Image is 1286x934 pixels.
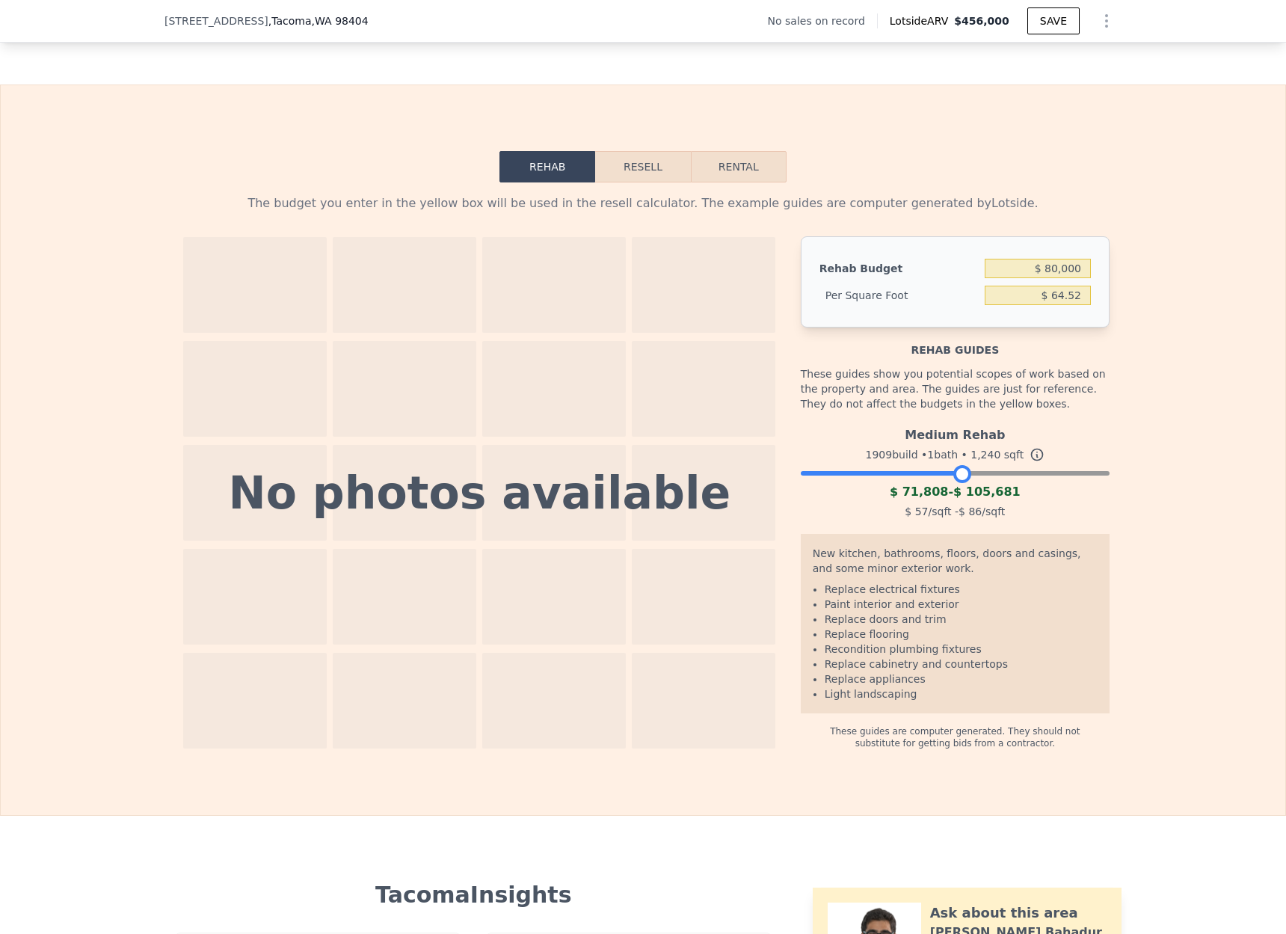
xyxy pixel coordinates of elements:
[959,506,982,517] span: $ 86
[953,485,1021,499] span: $ 105,681
[801,328,1110,357] div: Rehab guides
[312,15,369,27] span: , WA 98404
[819,255,979,282] div: Rehab Budget
[499,151,595,182] button: Rehab
[825,627,1098,642] li: Replace flooring
[801,483,1110,501] div: -
[164,13,268,28] span: [STREET_ADDRESS]
[176,882,771,909] div: Tacoma Insights
[825,686,1098,701] li: Light landscaping
[801,420,1110,444] div: Medium Rehab
[970,449,1000,461] span: 1,240
[825,657,1098,672] li: Replace cabinetry and countertops
[930,903,1078,924] div: Ask about this area
[825,597,1098,612] li: Paint interior and exterior
[905,506,928,517] span: $ 57
[1027,7,1080,34] button: SAVE
[768,13,877,28] div: No sales on record
[825,612,1098,627] li: Replace doors and trim
[890,13,954,28] span: Lotside ARV
[825,582,1098,597] li: Replace electrical fixtures
[801,444,1110,465] div: 1909 build • 1 bath • sqft
[801,357,1110,420] div: These guides show you potential scopes of work based on the property and area. The guides are jus...
[595,151,690,182] button: Resell
[819,282,979,309] div: Per Square Foot
[801,713,1110,749] div: These guides are computer generated. They should not substitute for getting bids from a contractor.
[954,15,1009,27] span: $456,000
[229,470,731,515] div: No photos available
[176,194,1110,212] div: The budget you enter in the yellow box will be used in the resell calculator. The example guides ...
[825,672,1098,686] li: Replace appliances
[890,485,948,499] span: $ 71,808
[1092,6,1122,36] button: Show Options
[801,501,1110,522] div: /sqft - /sqft
[825,642,1098,657] li: Recondition plumbing fixtures
[813,546,1098,582] div: New kitchen, bathrooms, floors, doors and casings, and some minor exterior work.
[691,151,787,182] button: Rental
[268,13,369,28] span: , Tacoma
